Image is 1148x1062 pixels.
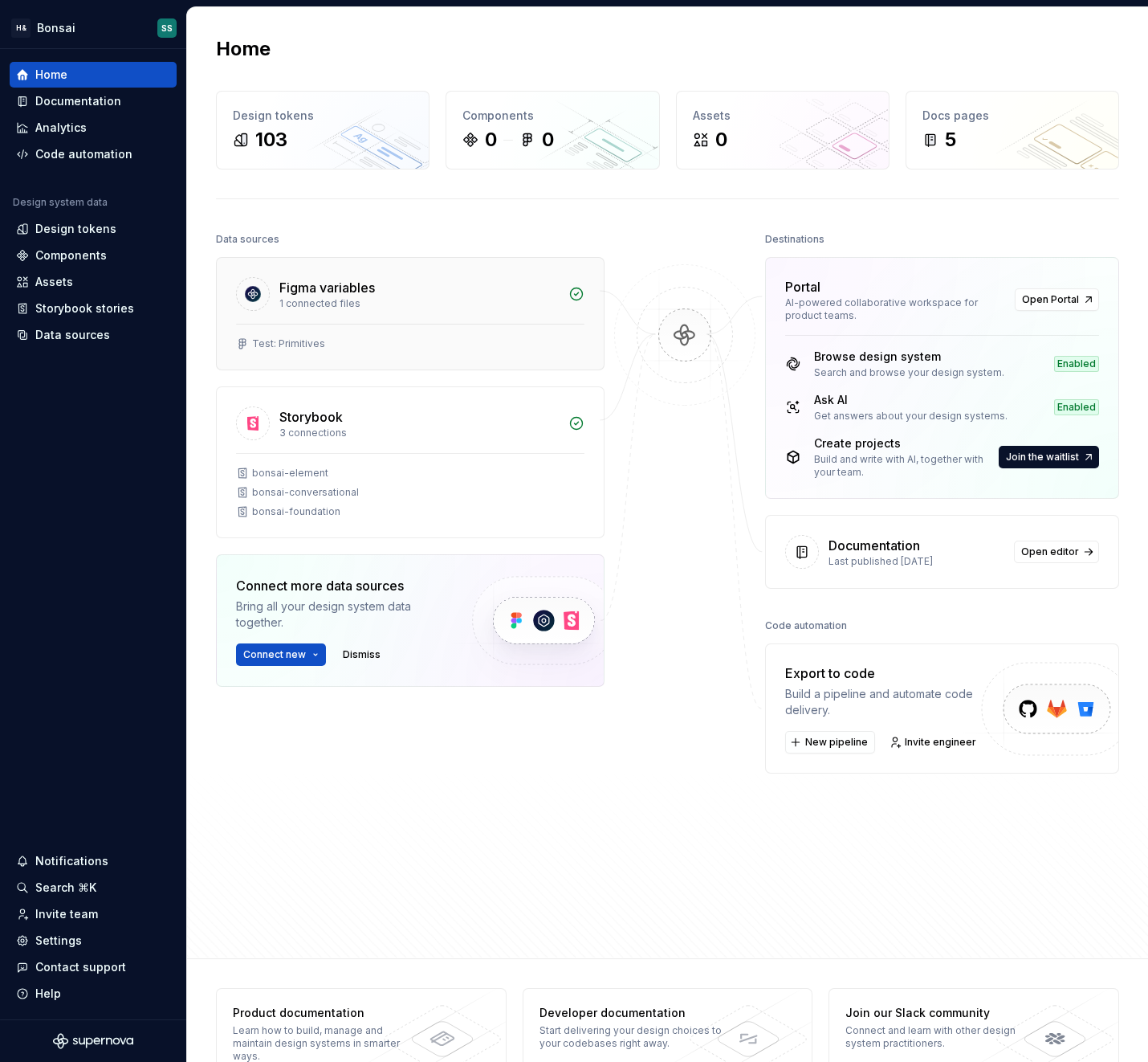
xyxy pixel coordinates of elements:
div: Invite team [35,906,98,922]
div: Enabled [1054,399,1099,415]
a: Figma variables1 connected filesTest: Primitives [216,257,605,370]
div: Browse design system [814,349,1004,365]
span: Open Portal [1022,293,1079,306]
div: Assets [35,274,73,290]
div: 0 [485,127,497,153]
div: H& [11,18,31,38]
div: Home [35,67,67,83]
div: Connect more data sources [236,576,445,595]
div: bonsai-conversational [252,486,359,499]
div: Portal [785,277,820,296]
div: Code automation [765,615,847,637]
a: Components [10,243,177,268]
a: Settings [10,928,177,954]
div: Components [462,108,642,124]
div: Enabled [1054,356,1099,372]
div: Assets [693,108,873,124]
div: Test: Primitives [252,337,325,350]
div: Storybook [279,407,343,427]
div: Bring all your design system data together. [236,598,445,631]
div: Design tokens [233,108,413,124]
div: 0 [715,127,727,153]
button: New pipeline [785,731,875,754]
div: 103 [255,127,287,153]
a: Analytics [10,115,177,141]
div: Documentation [35,93,121,109]
a: Invite engineer [885,731,983,754]
div: Build and write with AI, together with your team. [814,453,995,479]
button: Help [10,981,177,1007]
div: Figma variables [279,278,375,297]
div: 3 connections [279,427,559,439]
div: Data sources [216,228,279,251]
div: bonsai-foundation [252,505,340,518]
div: AI-powered collaborative workspace for product teams. [785,296,1005,322]
div: Components [35,247,107,263]
div: Notifications [35,853,108,869]
div: Ask AI [814,392,1008,408]
div: Connect and learn with other design system practitioners. [845,1024,1030,1050]
div: Export to code [785,664,983,683]
div: Last published [DATE] [828,555,1004,568]
div: Design tokens [35,221,116,237]
a: Storybook3 connectionsbonsai-elementbonsai-conversationalbonsai-foundation [216,386,605,538]
a: Design tokens103 [216,91,429,170]
div: Design system data [13,196,108,209]
div: Product documentation [233,1005,417,1021]
button: Contact support [10,954,177,980]
div: bonsai-element [252,467,328,480]
div: Settings [35,933,82,949]
div: Search and browse your design system. [814,366,1004,379]
a: Storybook stories [10,296,177,321]
a: Design tokens [10,216,177,242]
span: Dismiss [343,648,381,661]
div: Start delivering your design choices to your codebases right away. [539,1024,724,1050]
div: Create projects [814,435,995,451]
div: 0 [542,127,554,153]
div: Documentation [828,536,920,555]
button: Search ⌘K [10,875,177,901]
div: Build a pipeline and automate code delivery. [785,686,983,718]
div: Contact support [35,959,126,975]
svg: Supernova Logo [53,1033,133,1049]
a: Components00 [446,91,659,170]
a: Code automation [10,141,177,167]
span: Open editor [1021,545,1079,558]
button: Connect new [236,643,326,666]
a: Documentation [10,88,177,114]
span: Join the waitlist [1006,451,1079,464]
button: Join the waitlist [999,446,1099,468]
div: Search ⌘K [35,880,96,896]
div: Docs pages [922,108,1102,124]
a: Invite team [10,901,177,927]
a: Assets [10,269,177,295]
button: Dismiss [336,643,388,666]
span: Connect new [243,648,306,661]
div: Bonsai [37,20,75,36]
div: Data sources [35,327,110,343]
a: Data sources [10,322,177,348]
div: Help [35,986,61,1002]
div: 1 connected files [279,297,559,310]
h2: Home [216,36,271,62]
a: Assets0 [676,91,889,170]
div: Analytics [35,120,87,136]
button: Notifications [10,848,177,874]
div: SS [161,22,173,35]
button: H&BonsaiSS [3,10,183,45]
span: New pipeline [805,736,868,749]
a: Open editor [1014,541,1099,563]
a: Home [10,62,177,88]
div: Storybook stories [35,300,134,317]
a: Docs pages5 [906,91,1119,170]
a: Open Portal [1015,288,1099,311]
span: Invite engineer [905,736,976,749]
div: Code automation [35,146,132,162]
div: Developer documentation [539,1005,724,1021]
div: Join our Slack community [845,1005,1030,1021]
div: 5 [945,127,956,153]
div: Get answers about your design systems. [814,410,1008,423]
div: Destinations [765,228,824,251]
